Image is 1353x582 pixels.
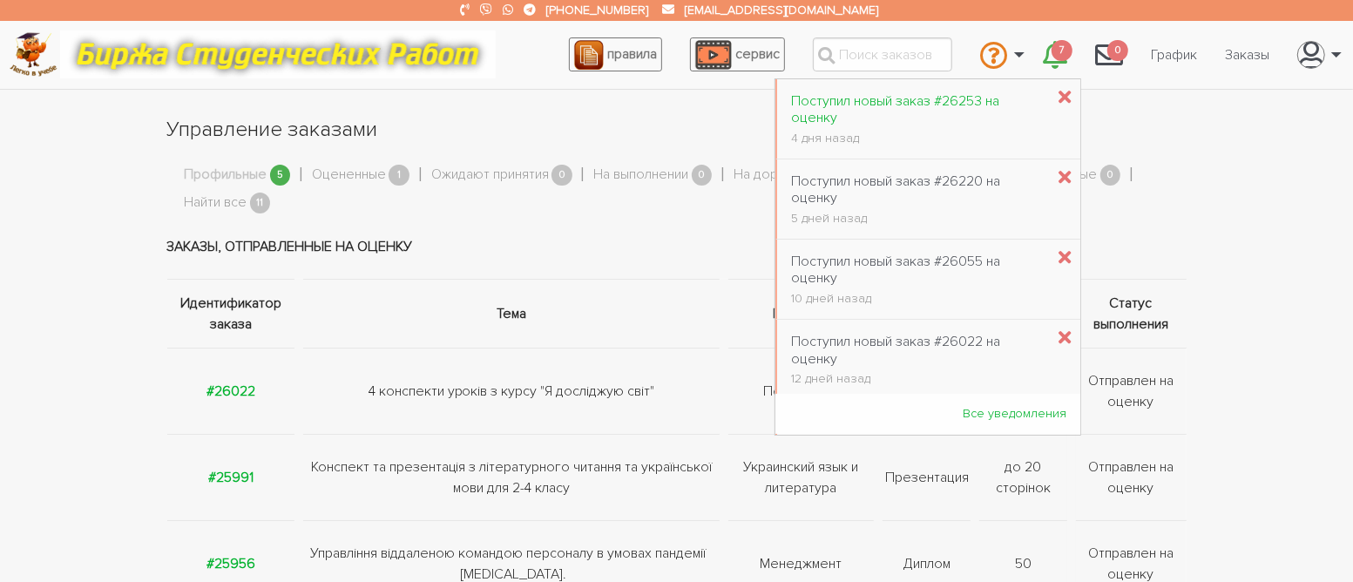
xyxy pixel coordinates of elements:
[167,214,1187,280] td: Заказы, отправленные на оценку
[312,164,386,186] a: Оцененные
[206,555,255,572] a: #25956
[724,279,879,348] th: Предмет
[299,279,723,348] th: Тема
[10,32,58,77] img: logo-c4363faeb99b52c628a42810ed6dfb4293a56d4e4775eb116515dfe7f33672af.png
[735,45,780,63] span: сервис
[1029,31,1081,78] a: 7
[389,165,409,186] span: 1
[1052,40,1072,62] span: 7
[686,3,879,17] a: [EMAIL_ADDRESS][DOMAIN_NAME]
[724,348,879,434] td: Педагогика
[777,164,1059,235] a: Поступил новый заказ #26220 на оценку 5 дней назад
[299,348,723,434] td: 4 конспекти уроків з курсу "Я досліджую світ"
[574,40,604,70] img: agreement_icon-feca34a61ba7f3d1581b08bc946b2ec1ccb426f67415f344566775c155b7f62c.png
[813,37,952,71] input: Поиск заказов
[975,434,1071,520] td: до 20 сторінок
[569,37,662,71] a: правила
[724,434,879,520] td: Украинский язык и литература
[949,398,1080,430] a: Все уведомления
[1081,31,1137,78] a: 0
[1072,279,1187,348] th: Статус выполнения
[551,165,572,186] span: 0
[1072,434,1187,520] td: Отправлен на оценку
[185,192,247,214] a: Найти все
[777,324,1059,396] a: Поступил новый заказ #26022 на оценку 12 дней назад
[206,382,255,400] a: #26022
[1100,165,1121,186] span: 0
[791,254,1045,287] div: Поступил новый заказ #26055 на оценку
[167,115,1187,145] h1: Управление заказами
[791,132,1045,145] div: 4 дня назад
[777,244,1059,315] a: Поступил новый заказ #26055 на оценку 10 дней назад
[607,45,657,63] span: правила
[299,434,723,520] td: Конспект та презентація з літературного читання та української мови для 2-4 класу
[270,165,291,186] span: 5
[878,434,975,520] td: Презентация
[791,293,1045,305] div: 10 дней назад
[208,469,254,486] a: #25991
[791,373,1045,385] div: 12 дней назад
[791,213,1045,225] div: 5 дней назад
[594,164,689,186] a: На выполнении
[1211,38,1283,71] a: Заказы
[734,164,824,186] a: На доработке
[250,193,271,214] span: 11
[791,334,1045,367] div: Поступил новый заказ #26022 на оценку
[1107,40,1128,62] span: 0
[185,164,267,186] a: Профильные
[692,165,713,186] span: 0
[690,37,785,71] a: сервис
[431,164,549,186] a: Ожидают принятия
[60,30,496,78] img: motto-12e01f5a76059d5f6a28199ef077b1f78e012cfde436ab5cf1d4517935686d32.gif
[791,173,1045,206] div: Поступил новый заказ #26220 на оценку
[791,93,1045,126] div: Поступил новый заказ #26253 на оценку
[547,3,649,17] a: [PHONE_NUMBER]
[1072,348,1187,434] td: Отправлен на оценку
[777,84,1059,155] a: Поступил новый заказ #26253 на оценку 4 дня назад
[695,40,732,70] img: play_icon-49f7f135c9dc9a03216cfdbccbe1e3994649169d890fb554cedf0eac35a01ba8.png
[167,279,300,348] th: Идентификатор заказа
[1137,38,1211,71] a: График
